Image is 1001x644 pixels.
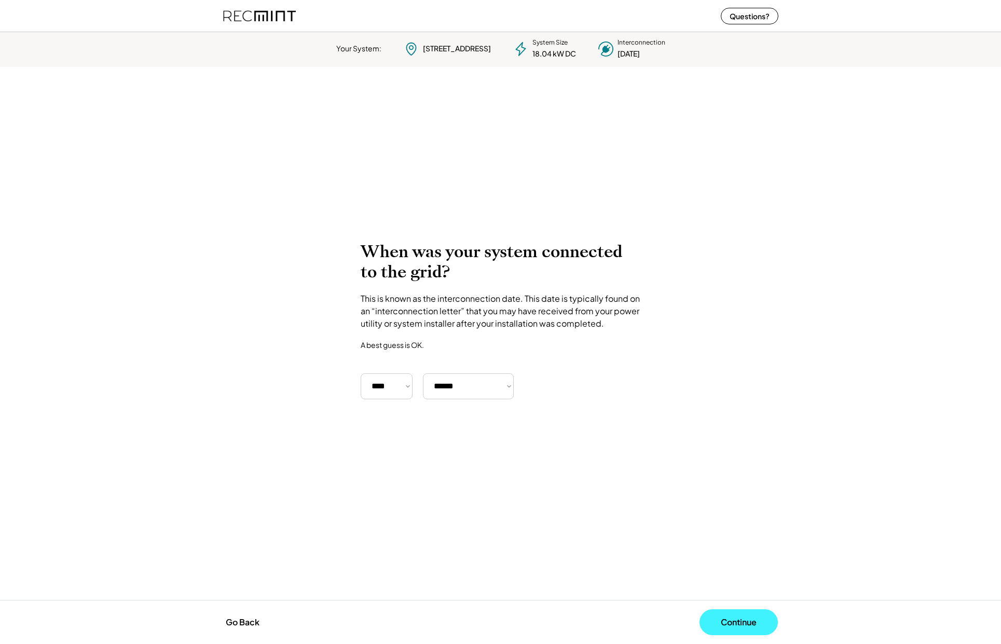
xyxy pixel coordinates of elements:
[532,49,576,59] div: 18.04 kW DC
[618,49,640,59] div: [DATE]
[361,340,424,349] div: A best guess is OK.
[721,8,778,24] button: Questions?
[423,44,491,54] div: [STREET_ADDRESS]
[336,44,381,54] div: Your System:
[223,611,263,634] button: Go Back
[618,38,665,47] div: Interconnection
[223,2,296,30] img: recmint-logotype%403x%20%281%29.jpeg
[361,242,641,282] h2: When was your system connected to the grid?
[361,292,641,330] div: This is known as the interconnection date. This date is typically found on an “interconnection le...
[700,609,778,635] button: Continue
[532,38,568,47] div: System Size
